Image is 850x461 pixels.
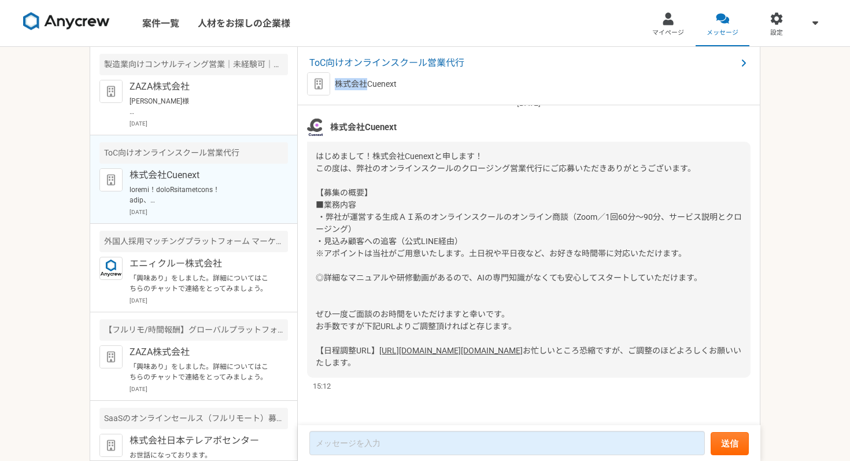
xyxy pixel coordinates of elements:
[309,56,737,70] span: ToC向けオンラインスクール営業代行
[379,346,523,355] a: [URL][DOMAIN_NAME][DOMAIN_NAME]
[99,168,123,191] img: default_org_logo-42cde973f59100197ec2c8e796e4974ac8490bb5b08a0eb061ff975e4574aa76.png
[707,28,738,38] span: メッセージ
[330,121,397,134] span: 株式会社Cuenext
[316,152,742,355] span: はじめまして！株式会社Cuenextと申します！ この度は、弊社のオンラインスクールのクロージング営業代行にご応募いただきありがとうございます。 【募集の概要】 ■業務内容 ・弊社が運営する生成...
[99,408,288,429] div: SaaSのオンラインセールス（フルリモート）募集
[99,142,288,164] div: ToC向けオンラインスクール営業代行
[23,12,110,31] img: 8DqYSo04kwAAAAASUVORK5CYII=
[335,78,397,90] p: 株式会社Cuenext
[130,168,272,182] p: 株式会社Cuenext
[316,346,741,367] span: お忙しいところ恐縮ですが、ご調整のほどよろしくお願いいたします。
[313,381,331,392] span: 15:12
[770,28,783,38] span: 設定
[99,434,123,457] img: default_org_logo-42cde973f59100197ec2c8e796e4974ac8490bb5b08a0eb061ff975e4574aa76.png
[130,185,272,205] p: loremi！doloRsitametcons！ adip、elitseddoeiusmodtemporincididuntutlaboree。 【dolor】 ■magn ・aliquaeni...
[307,119,324,136] img: Cuenext_%E3%83%AD%E3%82%B4.png
[130,345,272,359] p: ZAZA株式会社
[711,432,749,455] button: 送信
[652,28,684,38] span: マイページ
[99,54,288,75] div: 製造業向けコンサルティング営業｜未経験可｜法人営業としてキャリアアップしたい方
[99,345,123,368] img: default_org_logo-42cde973f59100197ec2c8e796e4974ac8490bb5b08a0eb061ff975e4574aa76.png
[99,231,288,252] div: 外国人採用マッチングプラットフォーム マーケティング責任者
[130,385,288,393] p: [DATE]
[130,296,288,305] p: [DATE]
[99,257,123,280] img: logo_text_blue_01.png
[130,119,288,128] p: [DATE]
[130,434,272,448] p: 株式会社日本テレアポセンター
[130,208,288,216] p: [DATE]
[130,273,272,294] p: 「興味あり」をしました。詳細についてはこちらのチャットで連絡をとってみましょう。
[130,80,272,94] p: ZAZA株式会社
[130,257,272,271] p: エニィクルー株式会社
[99,80,123,103] img: default_org_logo-42cde973f59100197ec2c8e796e4974ac8490bb5b08a0eb061ff975e4574aa76.png
[130,96,272,117] p: [PERSON_NAME]様 お世話になっております。 [PERSON_NAME]です。 オンラインミーティングのご設定をありがとうございます。 御社概要や業務内容につきましても拝見いたしました...
[130,362,272,382] p: 「興味あり」をしました。詳細についてはこちらのチャットで連絡をとってみましょう。
[307,72,330,95] img: default_org_logo-42cde973f59100197ec2c8e796e4974ac8490bb5b08a0eb061ff975e4574aa76.png
[99,319,288,341] div: 【フルリモ/時間報酬】グローバルプラットフォームのカスタマーサクセス急募！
